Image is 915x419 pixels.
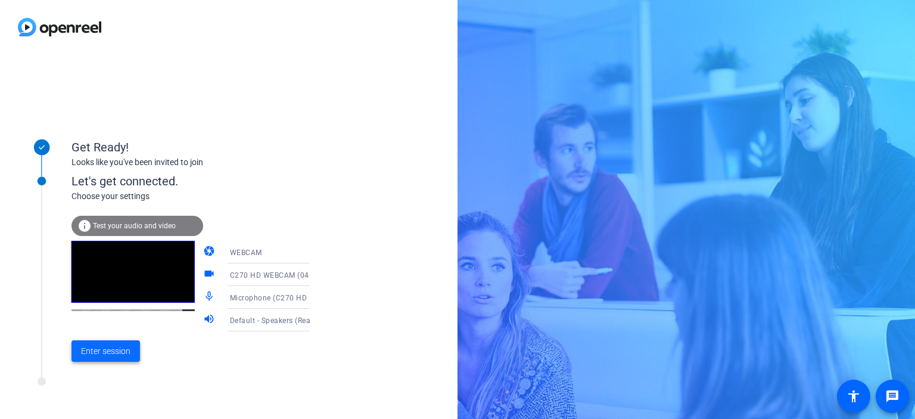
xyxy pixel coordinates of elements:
[93,222,176,230] span: Test your audio and video
[230,270,341,280] span: C270 HD WEBCAM (046d:0825)
[846,389,861,404] mat-icon: accessibility
[71,190,334,203] div: Choose your settings
[77,219,92,233] mat-icon: info
[203,268,217,282] mat-icon: videocam
[71,172,334,190] div: Let's get connected.
[203,245,217,259] mat-icon: camera
[203,313,217,327] mat-icon: volume_up
[71,138,310,156] div: Get Ready!
[71,156,310,169] div: Looks like you've been invited to join
[230,249,262,257] span: WEBCAM
[230,293,390,302] span: Microphone (C270 HD WEBCAM) (046d:0825)
[885,389,900,404] mat-icon: message
[203,290,217,305] mat-icon: mic_none
[81,345,130,358] span: Enter session
[71,340,140,362] button: Enter session
[230,315,359,325] span: Default - Speakers (Realtek(R) Audio)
